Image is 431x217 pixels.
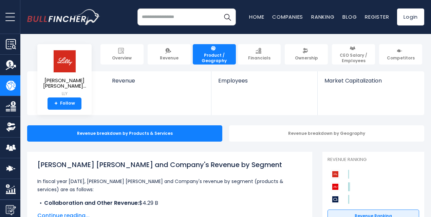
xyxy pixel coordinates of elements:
span: Revenue [160,55,179,61]
a: Companies [272,13,303,20]
a: Ownership [285,44,328,65]
span: [PERSON_NAME] [PERSON_NAME]... [43,78,86,89]
a: Overview [100,44,144,65]
span: CEO Salary / Employees [335,53,372,63]
div: Revenue breakdown by Products & Services [27,125,222,142]
li: $4.29 B [37,199,302,207]
a: Ranking [311,13,334,20]
a: Product / Geography [193,44,236,65]
p: Revenue Ranking [327,157,419,163]
a: CEO Salary / Employees [332,44,375,65]
button: Search [219,8,236,25]
a: Login [397,8,424,25]
a: Blog [342,13,357,20]
a: Revenue [148,44,191,65]
a: Home [249,13,264,20]
a: Revenue [105,71,211,95]
b: Collaboration and Other Revenue: [44,199,139,207]
a: Financials [238,44,281,65]
span: Market Capitalization [324,77,417,84]
a: +Follow [48,97,81,110]
span: Revenue [112,77,205,84]
img: Eli Lilly and Company competitors logo [331,170,340,179]
img: AbbVie competitors logo [331,195,340,204]
span: Competitors [387,55,415,61]
img: Ownership [6,122,16,132]
span: Financials [248,55,270,61]
span: Product / Geography [196,53,233,63]
img: Johnson & Johnson competitors logo [331,182,340,191]
a: [PERSON_NAME] [PERSON_NAME]... LLY [42,50,87,97]
a: Competitors [379,44,422,65]
small: LLY [43,91,86,97]
a: Register [365,13,389,20]
span: Overview [112,55,132,61]
a: Employees [211,71,317,95]
a: Go to homepage [27,9,100,25]
strong: + [54,101,58,107]
span: Ownership [295,55,318,61]
h1: [PERSON_NAME] [PERSON_NAME] and Company's Revenue by Segment [37,160,302,170]
p: In fiscal year [DATE], [PERSON_NAME] [PERSON_NAME] and Company's revenue by segment (products & s... [37,177,302,194]
div: Revenue breakdown by Geography [229,125,424,142]
img: bullfincher logo [27,9,100,25]
span: Employees [218,77,310,84]
a: Market Capitalization [318,71,424,95]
